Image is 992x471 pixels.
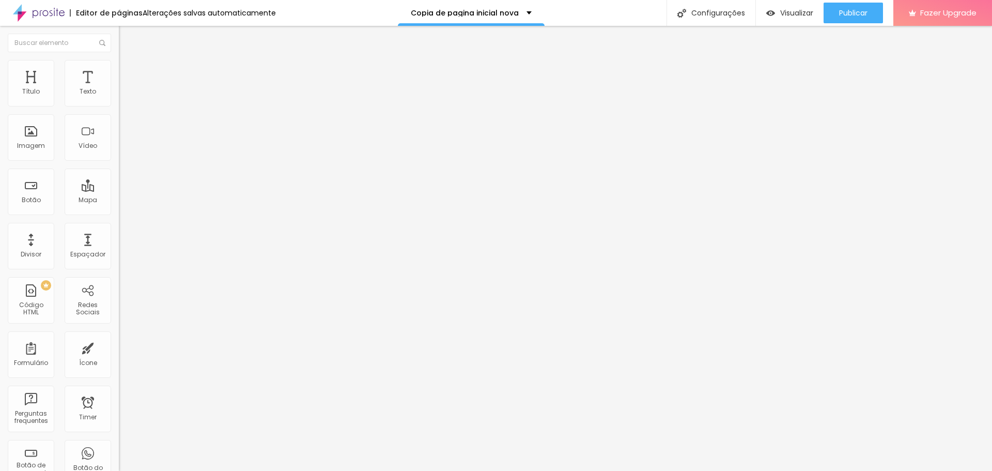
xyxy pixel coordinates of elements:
[119,26,992,471] iframe: Editor
[99,40,105,46] img: Icone
[17,142,45,149] div: Imagem
[824,3,883,23] button: Publicar
[67,301,108,316] div: Redes Sociais
[22,88,40,95] div: Título
[70,251,105,258] div: Espaçador
[70,9,143,17] div: Editor de páginas
[780,9,813,17] span: Visualizar
[14,359,48,367] div: Formulário
[677,9,686,18] img: Icone
[79,196,97,204] div: Mapa
[79,414,97,421] div: Timer
[21,251,41,258] div: Divisor
[8,34,111,52] input: Buscar elemento
[10,301,51,316] div: Código HTML
[143,9,276,17] div: Alterações salvas automaticamente
[79,142,97,149] div: Vídeo
[80,88,96,95] div: Texto
[22,196,41,204] div: Botão
[839,9,867,17] span: Publicar
[920,8,977,17] span: Fazer Upgrade
[766,9,775,18] img: view-1.svg
[10,410,51,425] div: Perguntas frequentes
[756,3,824,23] button: Visualizar
[411,9,519,17] p: Copia de pagina inicial nova
[79,359,97,367] div: Ícone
